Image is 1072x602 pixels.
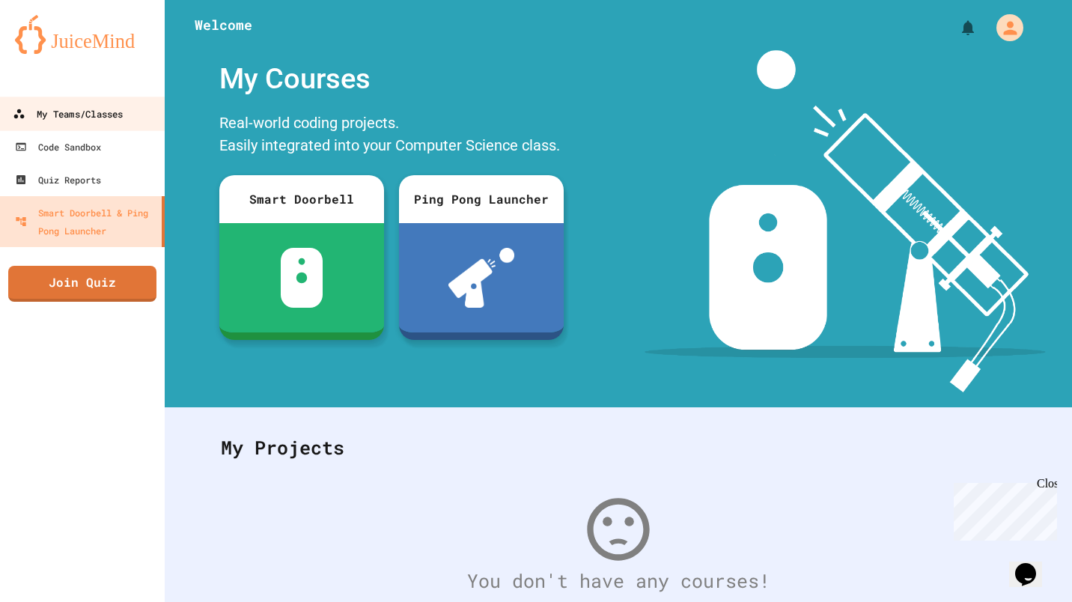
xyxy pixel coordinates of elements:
div: Quiz Reports [15,171,101,189]
div: My Courses [212,50,571,108]
div: Smart Doorbell & Ping Pong Launcher [15,204,156,240]
div: Ping Pong Launcher [399,175,564,223]
a: Join Quiz [8,266,156,302]
div: Real-world coding projects. Easily integrated into your Computer Science class. [212,108,571,164]
iframe: chat widget [1009,542,1057,587]
div: Chat with us now!Close [6,6,103,95]
div: Code Sandbox [15,138,101,156]
iframe: chat widget [948,477,1057,541]
div: Smart Doorbell [219,175,384,223]
div: My Account [981,10,1027,45]
div: My Notifications [931,15,981,40]
img: ppl-with-ball.png [448,248,515,308]
img: banner-image-my-projects.png [645,50,1046,392]
div: You don't have any courses! [206,567,1031,595]
img: sdb-white.svg [281,248,323,308]
div: My Projects [206,419,1031,477]
div: My Teams/Classes [13,105,123,124]
img: logo-orange.svg [15,15,150,54]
